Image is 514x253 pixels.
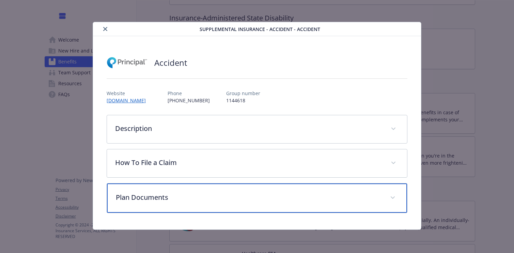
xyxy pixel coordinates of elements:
[115,158,383,168] p: How To File a Claim
[168,90,210,97] p: Phone
[115,123,383,134] p: Description
[107,90,151,97] p: Website
[107,97,151,104] a: [DOMAIN_NAME]
[226,97,260,104] p: 1144618
[226,90,260,97] p: Group number
[168,97,210,104] p: [PHONE_NUMBER]
[101,25,109,33] button: close
[116,192,382,203] p: Plan Documents
[154,57,187,69] h2: Accident
[107,115,407,143] div: Description
[107,183,407,213] div: Plan Documents
[200,26,320,33] span: Supplemental Insurance - Accident - Accident
[107,149,407,177] div: How To File a Claim
[107,53,147,73] img: Principal Financial Group Inc
[51,22,463,230] div: details for plan Supplemental Insurance - Accident - Accident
